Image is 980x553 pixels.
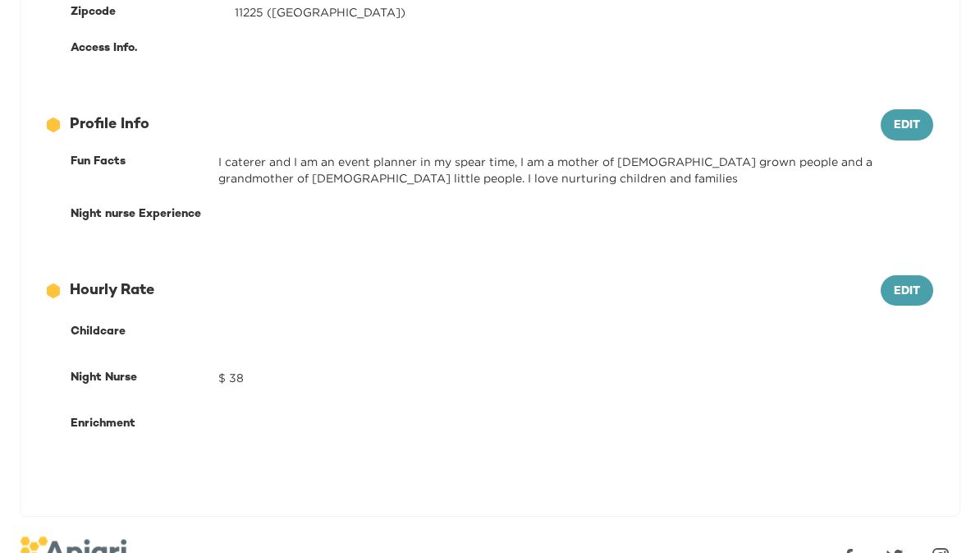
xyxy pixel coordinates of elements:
div: I caterer and I am an event planner in my spear time, I am a mother of [DEMOGRAPHIC_DATA] grown p... [218,154,933,187]
div: $ 38 [218,365,933,391]
div: Night nurse Experience [71,206,218,223]
div: Access Info. [71,40,235,57]
div: Zipcode [71,4,235,21]
span: Edit [894,282,920,302]
div: Hourly Rate [47,280,881,302]
div: Night Nurse [71,365,218,391]
button: Edit [881,275,933,306]
div: 11225 ([GEOGRAPHIC_DATA]) [235,4,933,21]
div: Fun Facts [71,154,218,170]
button: Edit [881,109,933,141]
div: Enrichment [71,411,218,437]
div: Childcare [71,319,218,345]
div: Profile Info [47,114,881,136]
span: Edit [894,116,920,136]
